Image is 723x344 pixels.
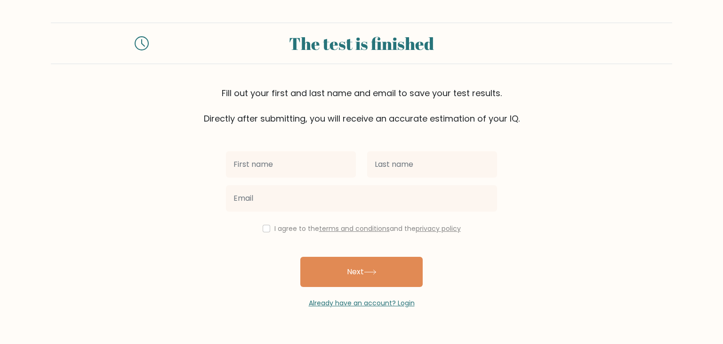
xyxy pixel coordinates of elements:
[300,257,423,287] button: Next
[226,151,356,178] input: First name
[160,31,563,56] div: The test is finished
[226,185,497,212] input: Email
[367,151,497,178] input: Last name
[274,224,461,233] label: I agree to the and the
[319,224,390,233] a: terms and conditions
[309,298,415,308] a: Already have an account? Login
[416,224,461,233] a: privacy policy
[51,87,672,125] div: Fill out your first and last name and email to save your test results. Directly after submitting,...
